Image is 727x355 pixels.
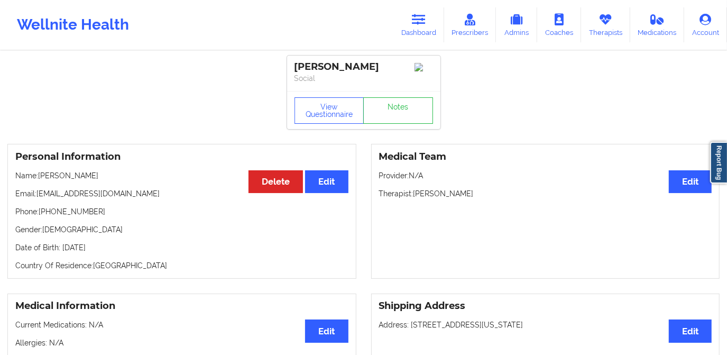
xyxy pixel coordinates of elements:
[15,320,348,330] p: Current Medications: N/A
[630,7,685,42] a: Medications
[295,97,364,124] button: View Questionnaire
[379,188,712,199] p: Therapist: [PERSON_NAME]
[15,206,348,217] p: Phone: [PHONE_NUMBER]
[669,170,712,193] button: Edit
[15,151,348,163] h3: Personal Information
[415,63,433,71] img: Image%2Fplaceholer-image.png
[363,97,433,124] a: Notes
[710,142,727,184] a: Report Bug
[295,73,433,84] p: Social
[295,61,433,73] div: [PERSON_NAME]
[15,224,348,235] p: Gender: [DEMOGRAPHIC_DATA]
[379,300,712,312] h3: Shipping Address
[669,320,712,342] button: Edit
[537,7,581,42] a: Coaches
[581,7,630,42] a: Therapists
[379,320,712,330] p: Address: [STREET_ADDRESS][US_STATE]
[15,300,348,312] h3: Medical Information
[379,151,712,163] h3: Medical Team
[15,338,348,348] p: Allergies: N/A
[249,170,303,193] button: Delete
[444,7,496,42] a: Prescribers
[496,7,537,42] a: Admins
[684,7,727,42] a: Account
[305,170,348,193] button: Edit
[379,170,712,181] p: Provider: N/A
[305,320,348,342] button: Edit
[15,242,348,253] p: Date of Birth: [DATE]
[15,188,348,199] p: Email: [EMAIL_ADDRESS][DOMAIN_NAME]
[15,260,348,271] p: Country Of Residence: [GEOGRAPHIC_DATA]
[393,7,444,42] a: Dashboard
[15,170,348,181] p: Name: [PERSON_NAME]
